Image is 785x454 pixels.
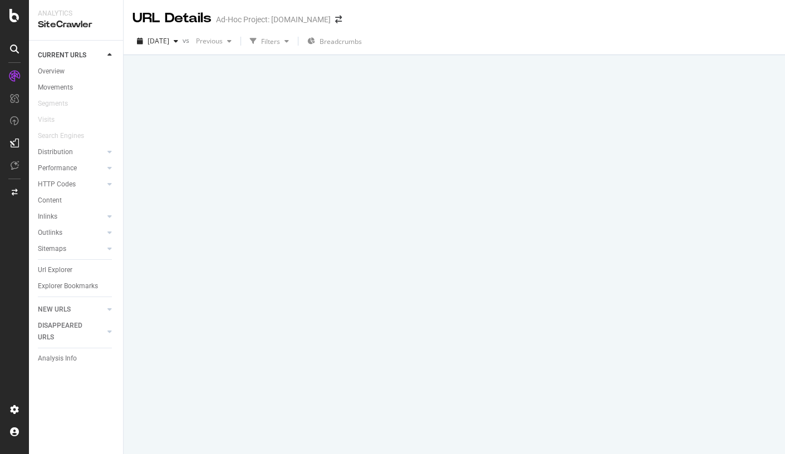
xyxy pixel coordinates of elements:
[38,82,73,93] div: Movements
[38,280,98,292] div: Explorer Bookmarks
[38,264,72,276] div: Url Explorer
[38,353,115,364] a: Analysis Info
[320,37,362,46] span: Breadcrumbs
[38,304,104,315] a: NEW URLS
[148,36,169,46] span: 2025 Sep. 26th
[38,114,55,126] div: Visits
[38,66,65,77] div: Overview
[192,32,236,50] button: Previous
[38,304,71,315] div: NEW URLS
[183,36,192,45] span: vs
[38,130,84,142] div: Search Engines
[38,353,77,364] div: Analysis Info
[38,130,95,142] a: Search Engines
[133,32,183,50] button: [DATE]
[38,264,115,276] a: Url Explorer
[38,98,68,110] div: Segments
[38,211,104,223] a: Inlinks
[38,146,73,158] div: Distribution
[38,50,104,61] a: CURRENT URLS
[38,195,115,206] a: Content
[38,227,104,239] a: Outlinks
[38,211,57,223] div: Inlinks
[38,243,66,255] div: Sitemaps
[38,9,114,18] div: Analytics
[38,98,79,110] a: Segments
[38,243,104,255] a: Sitemaps
[303,32,366,50] button: Breadcrumbs
[38,18,114,31] div: SiteCrawler
[38,320,104,343] a: DISAPPEARED URLS
[38,162,104,174] a: Performance
[246,32,293,50] button: Filters
[38,82,115,93] a: Movements
[38,114,66,126] a: Visits
[335,16,342,23] div: arrow-right-arrow-left
[38,179,76,190] div: HTTP Codes
[38,66,115,77] a: Overview
[192,36,223,46] span: Previous
[38,162,77,174] div: Performance
[261,37,280,46] div: Filters
[38,146,104,158] a: Distribution
[38,227,62,239] div: Outlinks
[216,14,331,25] div: Ad-Hoc Project: [DOMAIN_NAME]
[38,50,86,61] div: CURRENT URLS
[38,280,115,292] a: Explorer Bookmarks
[133,9,212,28] div: URL Details
[38,195,62,206] div: Content
[38,179,104,190] a: HTTP Codes
[38,320,94,343] div: DISAPPEARED URLS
